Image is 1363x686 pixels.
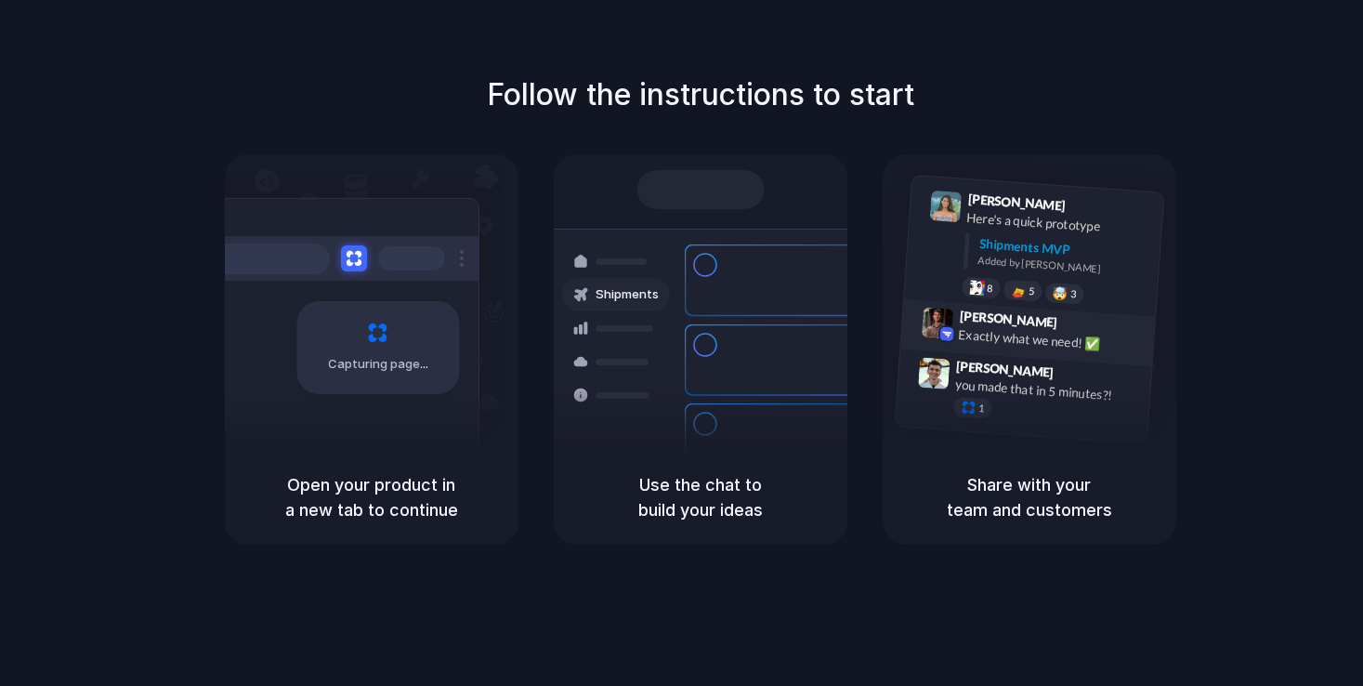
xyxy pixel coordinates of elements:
[1069,289,1076,299] span: 3
[977,403,984,414] span: 1
[959,306,1057,333] span: [PERSON_NAME]
[958,324,1144,356] div: Exactly what we need! ✅
[247,472,496,522] h5: Open your product in a new tab to continue
[1052,286,1068,300] div: 🤯
[905,472,1154,522] h5: Share with your team and customers
[1028,286,1034,297] span: 5
[1070,198,1108,220] span: 9:41 AM
[576,472,825,522] h5: Use the chat to build your ideas
[328,355,431,374] span: Capturing page
[978,234,1150,265] div: Shipments MVP
[954,375,1140,406] div: you made that in 5 minutes?!
[955,356,1054,383] span: [PERSON_NAME]
[487,73,914,117] h1: Follow the instructions to start
[977,253,1148,280] div: Added by [PERSON_NAME]
[1059,364,1097,387] span: 9:47 AM
[596,285,659,304] span: Shipments
[1062,314,1100,336] span: 9:42 AM
[967,189,1066,216] span: [PERSON_NAME]
[965,208,1151,240] div: Here's a quick prototype
[986,284,992,294] span: 8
